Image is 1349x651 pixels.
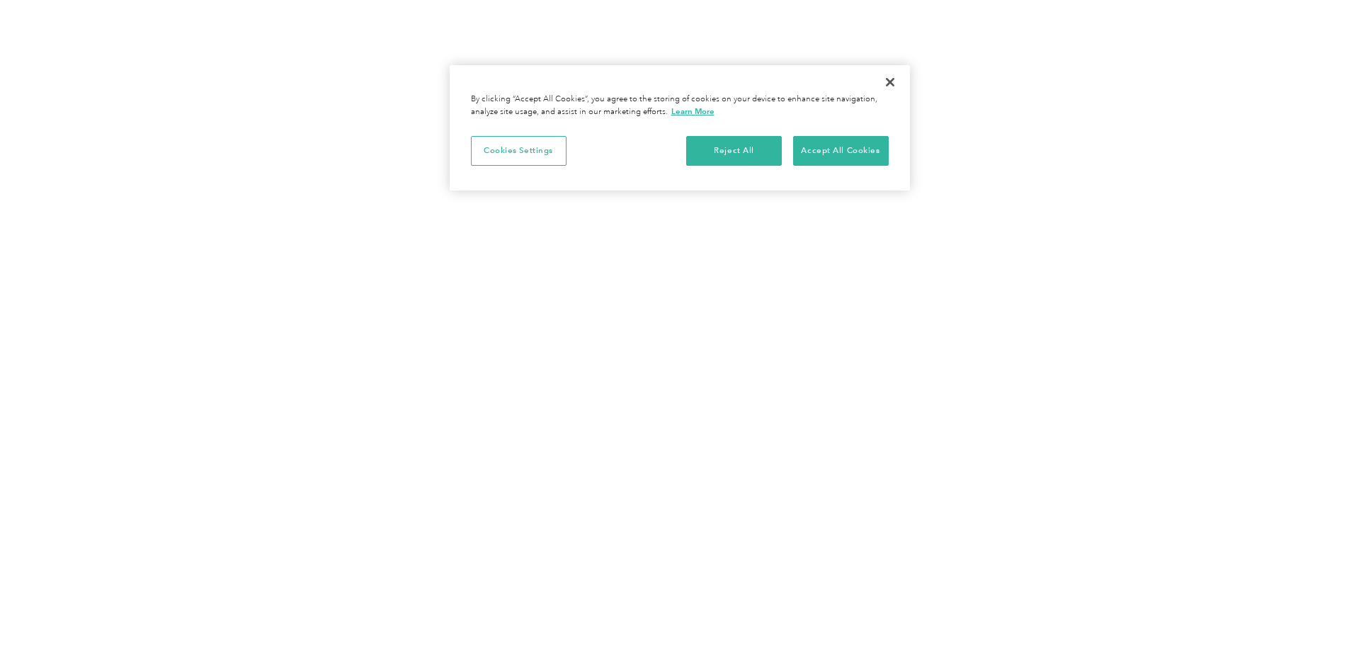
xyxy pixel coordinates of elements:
[875,67,906,98] button: Close
[471,94,889,118] div: By clicking “Accept All Cookies”, you agree to the storing of cookies on your device to enhance s...
[450,65,910,191] div: Cookie banner
[671,106,715,116] a: More information about your privacy, opens in a new tab
[471,136,567,166] button: Cookies Settings
[450,65,910,191] div: Privacy
[793,136,889,166] button: Accept All Cookies
[686,136,782,166] button: Reject All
